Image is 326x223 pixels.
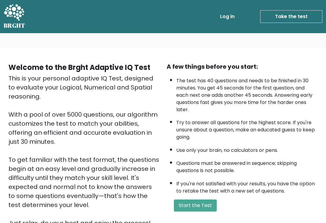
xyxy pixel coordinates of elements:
[260,10,322,23] a: Take the test
[176,144,318,154] li: Use only your brain, no calculators or pens.
[218,11,237,23] a: Log in
[167,62,318,71] div: A few things before you start:
[176,116,318,141] li: Try to answer all questions for the highest score. If you're unsure about a question, make an edu...
[174,199,217,212] button: Start the Test
[4,2,25,31] a: BRGHT
[176,157,318,174] li: Questions must be answered in sequence; skipping questions is not possible.
[176,177,318,195] li: If you're not satisfied with your results, you have the option to retake the test with a new set ...
[8,62,150,72] b: Welcome to the Brght Adaptive IQ Test
[4,22,25,29] h5: BRGHT
[176,74,318,113] li: The test has 40 questions and needs to be finished in 30 minutes. You get 45 seconds for the firs...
